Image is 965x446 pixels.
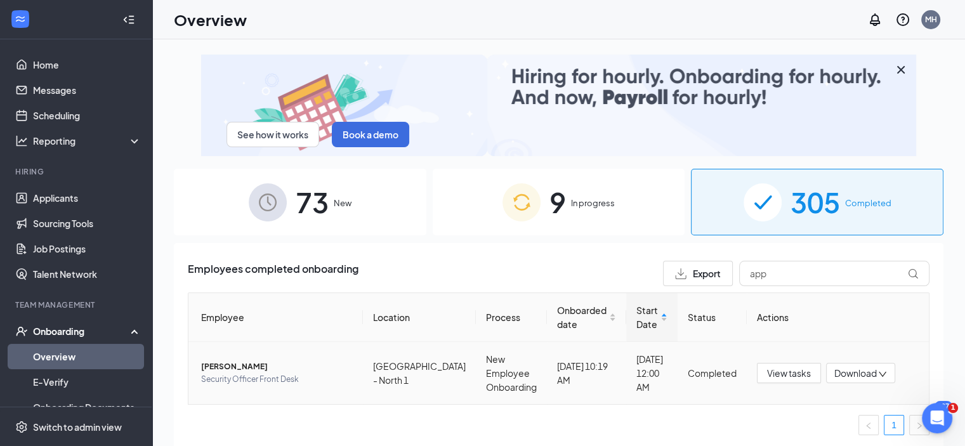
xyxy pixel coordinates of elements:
th: Status [678,293,747,342]
a: Applicants [33,185,141,211]
svg: WorkstreamLogo [14,13,27,25]
svg: Settings [15,421,28,433]
span: Start Date [636,303,658,331]
button: left [858,415,879,435]
a: Onboarding Documents [33,395,141,420]
h1: Overview [174,9,247,30]
svg: Cross [893,62,909,77]
span: down [878,370,887,379]
td: New Employee Onboarding [476,342,547,404]
th: Process [476,293,547,342]
span: Security Officer Front Desk [201,373,353,386]
button: View tasks [757,363,821,383]
span: View tasks [767,366,811,380]
a: E-Verify [33,369,141,395]
th: Onboarded date [547,293,626,342]
a: Sourcing Tools [33,211,141,236]
a: Overview [33,344,141,369]
svg: Collapse [122,13,135,26]
span: 73 [296,180,329,224]
svg: Notifications [867,12,883,27]
span: Completed [845,197,891,209]
div: Completed [688,366,737,380]
th: Location [363,293,476,342]
span: 1 [948,403,958,413]
button: Export [663,261,733,286]
a: Talent Network [33,261,141,287]
a: Messages [33,77,141,103]
img: payroll-small.gif [201,55,916,156]
div: Team Management [15,299,139,310]
span: right [916,422,923,430]
span: 305 [791,180,840,224]
a: Job Postings [33,236,141,261]
button: See how it works [226,122,319,147]
li: Next Page [909,415,929,435]
div: MH [925,14,937,25]
div: [DATE] 10:19 AM [557,359,616,387]
a: Home [33,52,141,77]
button: Book a demo [332,122,409,147]
svg: QuestionInfo [895,12,910,27]
span: [PERSON_NAME] [201,360,353,373]
th: Employee [188,293,363,342]
span: New [334,197,351,209]
span: Employees completed onboarding [188,261,358,286]
a: 1 [884,416,903,435]
td: [GEOGRAPHIC_DATA] - North 1 [363,342,476,404]
span: In progress [571,197,615,209]
span: Export [693,269,721,278]
li: 1 [884,415,904,435]
span: 9 [549,180,566,224]
div: Onboarding [33,325,131,338]
iframe: Intercom live chat [922,403,952,433]
li: Previous Page [858,415,879,435]
span: left [865,422,872,430]
button: right [909,415,929,435]
div: Reporting [33,134,142,147]
a: Scheduling [33,103,141,128]
span: Onboarded date [557,303,607,331]
div: [DATE] 12:00 AM [636,352,667,394]
svg: UserCheck [15,325,28,338]
div: 187 [935,401,952,412]
div: Switch to admin view [33,421,122,433]
div: Hiring [15,166,139,177]
input: Search by Name, Job Posting, or Process [739,261,929,286]
th: Actions [747,293,929,342]
span: Download [834,367,877,380]
svg: Analysis [15,134,28,147]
